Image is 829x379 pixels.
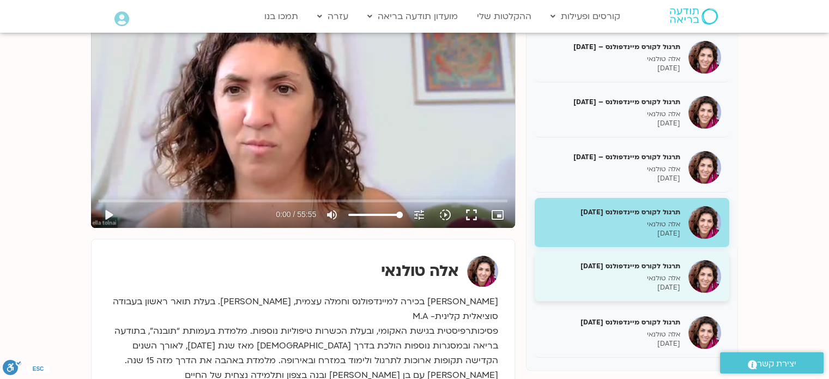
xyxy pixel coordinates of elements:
h5: תרגול לקורס מיינדפולנס – [DATE] [543,42,680,52]
h5: תרגול לקורס מיינדפולנס [DATE] [543,207,680,217]
p: אלה טולנאי [543,110,680,119]
h5: תרגול לקורס מיינדפולנס – [DATE] [543,152,680,162]
img: תרגול לקורס מיינדפולנס 20.7.25 [688,206,721,239]
a: תמכו בנו [259,6,304,27]
p: [DATE] [543,229,680,238]
p: אלה טולנאי [543,165,680,174]
p: [DATE] [543,64,680,73]
p: [DATE] [543,119,680,128]
p: [DATE] [543,174,680,183]
img: תרגול לקורס מיינדפולנס – 6/7/25 [688,96,721,129]
p: אלה טולנאי [543,55,680,64]
a: מועדון תודעה בריאה [362,6,463,27]
span: יצירת קשר [757,357,796,371]
img: תרגול לקורס מיינדפולנס – 29/06/25 [688,41,721,74]
h5: תרגול לקורס מיינדפולנס [DATE] [543,261,680,271]
h5: תרגול לקורס מיינדפולנס – [DATE] [543,97,680,107]
a: ההקלטות שלי [471,6,537,27]
p: אלה טולנאי [543,330,680,339]
a: יצירת קשר [720,352,824,374]
p: אלה טולנאי [543,220,680,229]
a: עזרה [312,6,354,27]
img: אלה טולנאי [467,256,498,287]
a: קורסים ופעילות [545,6,626,27]
p: [DATE] [543,339,680,348]
img: תרגול לקורס מיינדפולנס 27.7.25 [688,260,721,293]
img: תרגול לקורס מיינדפולנס – 13/7/25 [688,151,721,184]
img: תרגול לקורס מיינדפולנס 3.8.25 [688,316,721,349]
img: תודעה בריאה [670,8,718,25]
p: אלה טולנאי [543,274,680,283]
strong: אלה טולנאי [381,261,459,281]
p: [DATE] [543,283,680,292]
h5: תרגול לקורס מיינדפולנס [DATE] [543,317,680,327]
